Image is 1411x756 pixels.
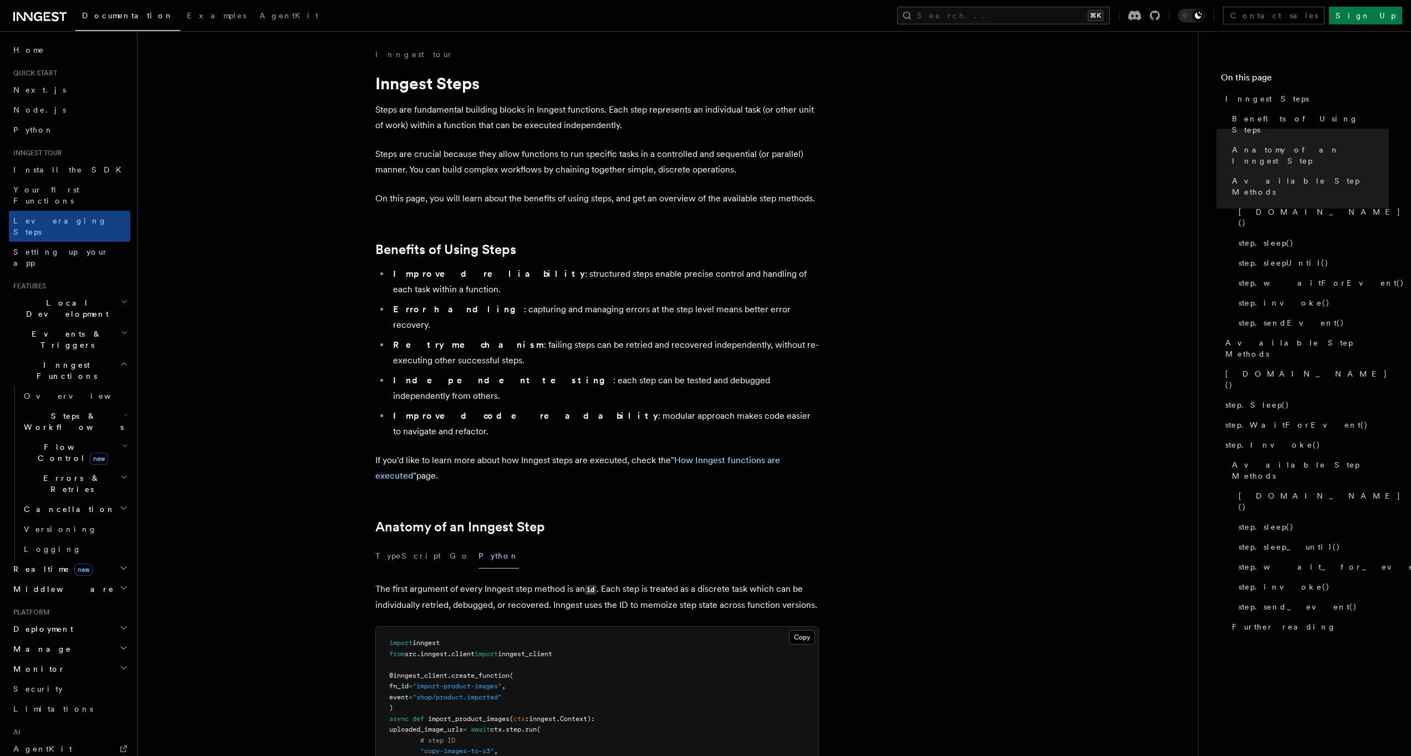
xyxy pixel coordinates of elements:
[560,715,595,723] span: Context):
[9,679,130,699] a: Security
[375,146,819,177] p: Steps are crucial because they allow functions to run specific tasks in a controlled and sequenti...
[1227,140,1389,171] a: Anatomy of an Inngest Step
[393,304,524,314] strong: Error handling
[405,650,416,658] span: src
[13,684,63,693] span: Security
[412,682,502,690] span: "import-product-images"
[420,737,455,744] span: # step ID
[74,564,93,576] span: new
[1221,89,1389,109] a: Inngest Steps
[9,559,130,579] button: Realtimenew
[13,85,66,94] span: Next.js
[375,102,819,133] p: Steps are fundamental building blocks in Inngest functions. Each step represents an individual ta...
[1239,297,1330,308] span: step.invoke()
[82,11,174,20] span: Documentation
[1232,175,1389,197] span: Available Step Methods
[1239,581,1330,592] span: step.invoke()
[506,725,521,733] span: step
[389,725,463,733] span: uploaded_image_urls
[525,715,529,723] span: :
[1239,257,1329,268] span: step.sleepUntil()
[1329,7,1402,24] a: Sign Up
[24,392,138,400] span: Overview
[180,3,253,30] a: Examples
[1221,71,1389,89] h4: On this page
[1221,415,1389,435] a: step.WaitForEvent()
[1232,621,1336,632] span: Further reading
[1223,7,1325,24] a: Contact sales
[9,663,65,674] span: Monitor
[1239,277,1404,288] span: step.waitForEvent()
[1239,541,1341,552] span: step.sleep_until()
[13,185,79,205] span: Your first Functions
[19,504,115,515] span: Cancellation
[556,715,560,723] span: .
[9,242,130,273] a: Setting up your app
[375,49,453,60] a: Inngest tour
[1225,368,1389,390] span: [DOMAIN_NAME]()
[389,704,393,712] span: )
[9,386,130,559] div: Inngest Functions
[412,715,424,723] span: def
[537,725,541,733] span: (
[1232,459,1389,481] span: Available Step Methods
[1239,317,1344,328] span: step.sendEvent()
[416,650,420,658] span: .
[412,639,440,647] span: inngest
[9,359,120,382] span: Inngest Functions
[9,564,93,575] span: Realtime
[9,579,130,599] button: Middleware
[19,442,122,464] span: Flow Control
[9,40,130,60] a: Home
[13,744,72,753] span: AgentKit
[390,408,819,439] li: : modular approach makes code easier to navigate and refactor.
[393,410,658,421] strong: Improved code readability
[9,584,114,595] span: Middleware
[390,373,819,404] li: : each step can be tested and debugged independently from others.
[1234,293,1389,313] a: step.invoke()
[498,650,552,658] span: inngest_client
[1239,237,1294,248] span: step.sleep()
[9,297,121,319] span: Local Development
[13,165,128,174] span: Install the SDK
[253,3,325,30] a: AgentKit
[1232,113,1389,135] span: Benefits of Using Steps
[428,715,510,723] span: import_product_images
[375,242,516,257] a: Benefits of Using Steps
[1234,486,1389,517] a: [DOMAIN_NAME]()
[502,682,506,690] span: ,
[19,539,130,559] a: Logging
[393,339,544,350] strong: Retry mechanism
[1227,109,1389,140] a: Benefits of Using Steps
[420,747,494,755] span: "copy-images-to-s3"
[502,725,506,733] span: .
[510,672,513,679] span: (
[451,672,510,679] span: create_function
[1239,490,1401,513] span: [DOMAIN_NAME]()
[420,650,447,658] span: inngest
[1221,435,1389,455] a: step.Invoke()
[1225,93,1309,104] span: Inngest Steps
[412,693,502,701] span: "shop/product.imported"
[9,623,73,635] span: Deployment
[585,585,597,595] code: id
[1234,273,1389,293] a: step.waitForEvent()
[490,725,502,733] span: ctx
[9,355,130,386] button: Inngest Functions
[1234,313,1389,333] a: step.sendEvent()
[521,725,525,733] span: .
[13,247,109,267] span: Setting up your app
[13,105,66,114] span: Node.js
[375,581,819,613] p: The first argument of every Inngest step method is an . Each step is treated as a discrete task w...
[375,519,545,535] a: Anatomy of an Inngest Step
[789,630,815,645] button: Copy
[19,499,130,519] button: Cancellation
[13,704,93,713] span: Limitations
[13,44,44,55] span: Home
[9,69,57,78] span: Quick start
[375,453,819,484] p: If you'd like to learn more about how Inngest steps are executed, check the page.
[393,375,613,385] strong: Independent testing
[1178,9,1205,22] button: Toggle dark mode
[9,639,130,659] button: Manage
[1232,144,1389,166] span: Anatomy of an Inngest Step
